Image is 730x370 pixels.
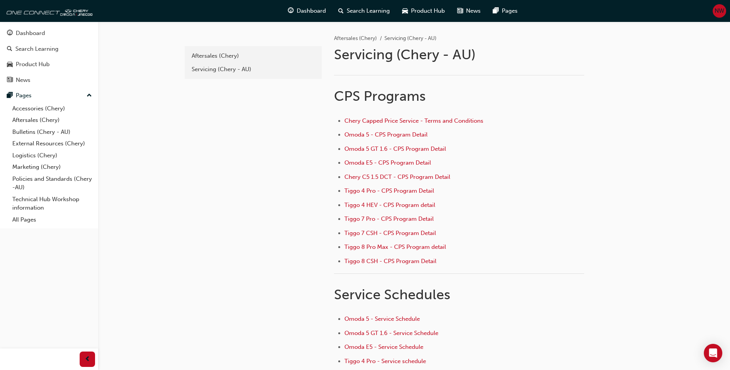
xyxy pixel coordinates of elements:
[344,343,423,350] a: Omoda E5 - Service Schedule
[347,7,390,15] span: Search Learning
[3,26,95,40] a: Dashboard
[334,35,377,42] a: Aftersales (Chery)
[9,103,95,115] a: Accessories (Chery)
[344,117,483,124] a: Chery Capped Price Service - Terms and Conditions
[466,7,481,15] span: News
[9,161,95,173] a: Marketing (Chery)
[451,3,487,19] a: news-iconNews
[288,6,294,16] span: guage-icon
[502,7,518,15] span: Pages
[188,63,319,76] a: Servicing (Chery - AU)
[344,330,438,337] a: Omoda 5 GT 1.6 - Service Schedule
[396,3,451,19] a: car-iconProduct Hub
[344,131,428,138] a: Omoda 5 - CPS Program Detail
[9,150,95,162] a: Logistics (Chery)
[344,145,446,152] a: Omoda 5 GT 1.6 - CPS Program Detail
[16,29,45,38] div: Dashboard
[713,4,726,18] button: NW
[3,88,95,103] button: Pages
[334,46,586,63] h1: Servicing (Chery - AU)
[9,114,95,126] a: Aftersales (Chery)
[7,61,13,68] span: car-icon
[9,193,95,214] a: Technical Hub Workshop information
[344,187,434,194] a: Tiggo 4 Pro - CPS Program Detail
[715,7,724,15] span: NW
[334,88,426,104] span: CPS Programs
[402,6,408,16] span: car-icon
[9,214,95,226] a: All Pages
[3,57,95,72] a: Product Hub
[192,65,315,74] div: Servicing (Chery - AU)
[188,49,319,63] a: Aftersales (Chery)
[344,258,436,265] a: Tiggo 8 CSH - CPS Program Detail
[704,344,722,362] div: Open Intercom Messenger
[338,6,344,16] span: search-icon
[493,6,499,16] span: pages-icon
[7,77,13,84] span: news-icon
[344,315,420,322] a: Omoda 5 - Service Schedule
[344,230,436,237] a: Tiggo 7 CSH - CPS Program Detail
[384,34,436,43] li: Servicing (Chery - AU)
[85,355,90,364] span: prev-icon
[411,7,445,15] span: Product Hub
[9,173,95,193] a: Policies and Standards (Chery -AU)
[15,45,58,53] div: Search Learning
[3,42,95,56] a: Search Learning
[344,358,426,365] a: Tiggo 4 Pro - Service schedule
[4,3,92,18] img: oneconnect
[3,73,95,87] a: News
[344,173,450,180] a: Chery C5 1.5 DCT - CPS Program Detail
[332,3,396,19] a: search-iconSearch Learning
[9,126,95,138] a: Bulletins (Chery - AU)
[7,92,13,99] span: pages-icon
[344,202,435,208] a: Tiggo 4 HEV - CPS Program detail
[87,91,92,101] span: up-icon
[344,215,434,222] a: Tiggo 7 Pro - CPS Program Detail
[3,25,95,88] button: DashboardSearch LearningProduct HubNews
[282,3,332,19] a: guage-iconDashboard
[487,3,524,19] a: pages-iconPages
[344,243,446,250] a: Tiggo 8 Pro Max - CPS Program detail
[7,30,13,37] span: guage-icon
[16,60,50,69] div: Product Hub
[7,46,12,53] span: search-icon
[334,286,450,303] span: Service Schedules
[192,52,315,60] div: Aftersales (Chery)
[344,159,431,166] a: Omoda E5 - CPS Program Detail
[9,138,95,150] a: External Resources (Chery)
[457,6,463,16] span: news-icon
[16,91,32,100] div: Pages
[297,7,326,15] span: Dashboard
[16,76,30,85] div: News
